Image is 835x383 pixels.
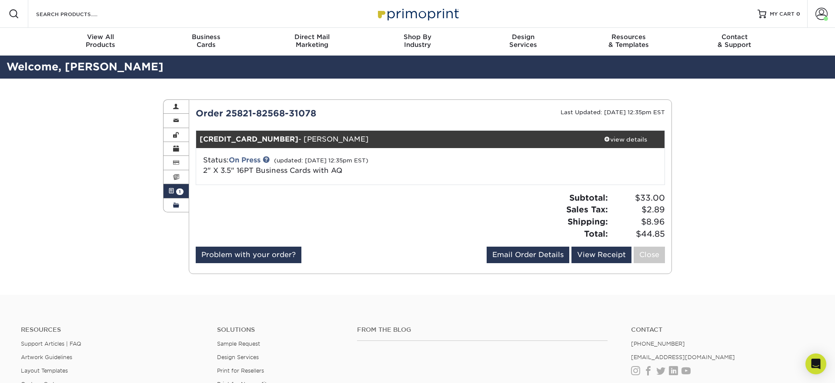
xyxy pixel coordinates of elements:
span: 1 [176,188,184,195]
span: Direct Mail [259,33,365,41]
strong: [CREDIT_CARD_NUMBER] [200,135,298,143]
span: Design [470,33,576,41]
div: Open Intercom Messenger [805,353,826,374]
a: Direct MailMarketing [259,28,365,56]
a: On Press [229,156,261,164]
h4: From the Blog [357,326,608,333]
div: Order 25821-82568-31078 [189,107,431,120]
a: Artwork Guidelines [21,354,72,360]
strong: Sales Tax: [566,205,608,214]
div: Services [470,33,576,49]
a: [EMAIL_ADDRESS][DOMAIN_NAME] [631,354,735,360]
a: 2" X 3.5" 16PT Business Cards with AQ [203,166,342,175]
a: Close [634,247,665,263]
strong: Subtotal: [569,193,608,202]
small: (updated: [DATE] 12:35pm EST) [274,157,368,164]
a: Email Order Details [487,247,569,263]
span: $2.89 [611,204,665,216]
span: $44.85 [611,228,665,240]
a: Problem with your order? [196,247,301,263]
a: Contact [631,326,814,333]
a: DesignServices [470,28,576,56]
span: Resources [576,33,681,41]
span: Shop By [365,33,471,41]
a: Shop ByIndustry [365,28,471,56]
a: View Receipt [571,247,631,263]
span: 0 [796,11,800,17]
div: & Templates [576,33,681,49]
span: Contact [681,33,787,41]
a: Contact& Support [681,28,787,56]
span: View All [48,33,154,41]
a: Sample Request [217,340,260,347]
a: Resources& Templates [576,28,681,56]
strong: Total: [584,229,608,238]
a: Support Articles | FAQ [21,340,81,347]
a: [PHONE_NUMBER] [631,340,685,347]
div: Status: [197,155,508,176]
div: view details [586,135,665,144]
small: Last Updated: [DATE] 12:35pm EST [561,109,665,116]
img: Primoprint [374,4,461,23]
span: Business [154,33,259,41]
a: BusinessCards [154,28,259,56]
a: Layout Templates [21,367,68,374]
input: SEARCH PRODUCTS..... [35,9,120,19]
div: - [PERSON_NAME] [196,131,587,148]
div: & Support [681,33,787,49]
a: Print for Resellers [217,367,264,374]
h4: Resources [21,326,204,333]
div: Products [48,33,154,49]
div: Marketing [259,33,365,49]
div: Industry [365,33,471,49]
a: Design Services [217,354,259,360]
span: $8.96 [611,216,665,228]
strong: Shipping: [568,217,608,226]
a: View AllProducts [48,28,154,56]
div: Cards [154,33,259,49]
h4: Solutions [217,326,344,333]
a: view details [586,131,665,148]
a: 1 [164,184,189,198]
span: $33.00 [611,192,665,204]
span: MY CART [770,10,795,18]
